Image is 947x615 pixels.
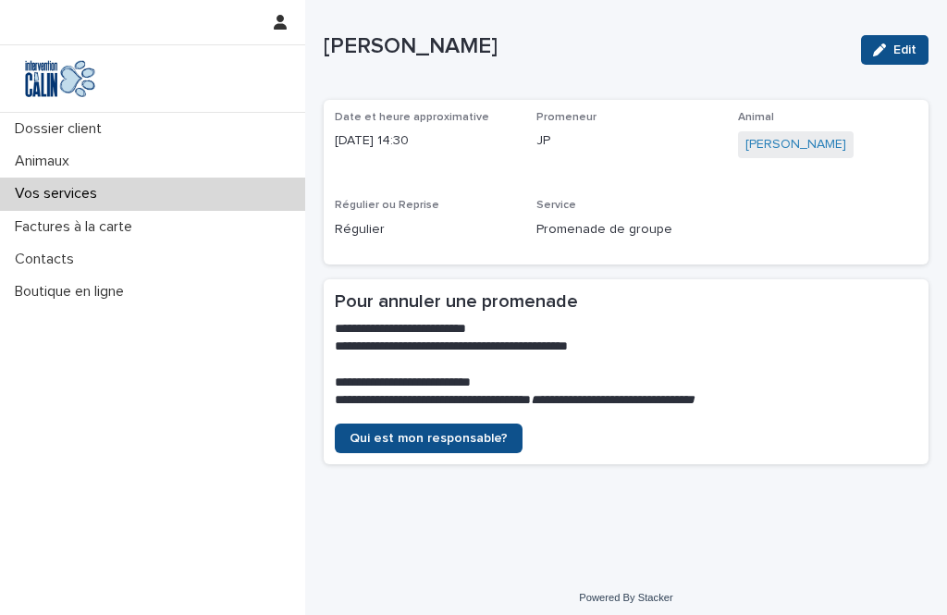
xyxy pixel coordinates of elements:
a: [PERSON_NAME] [745,135,846,154]
span: Edit [893,43,916,56]
span: Qui est mon responsable? [350,432,508,445]
p: [DATE] 14:30 [335,131,514,151]
p: Animaux [7,153,84,170]
span: Animal [738,112,774,123]
p: Vos services [7,185,112,203]
button: Edit [861,35,929,65]
a: Powered By Stacker [579,592,672,603]
p: Contacts [7,251,89,268]
a: Qui est mon responsable? [335,424,523,453]
p: Régulier [335,220,514,240]
p: Boutique en ligne [7,283,139,301]
p: Factures à la carte [7,218,147,236]
p: JP [536,131,716,151]
p: Dossier client [7,120,117,138]
p: [PERSON_NAME] [324,33,846,60]
h2: Pour annuler une promenade [335,290,917,313]
img: Y0SYDZVsQvbSeSFpbQoq [15,60,105,97]
span: Service [536,200,576,211]
span: Promeneur [536,112,596,123]
p: Promenade de groupe [536,220,716,240]
span: Date et heure approximative [335,112,489,123]
span: Régulier ou Reprise [335,200,439,211]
